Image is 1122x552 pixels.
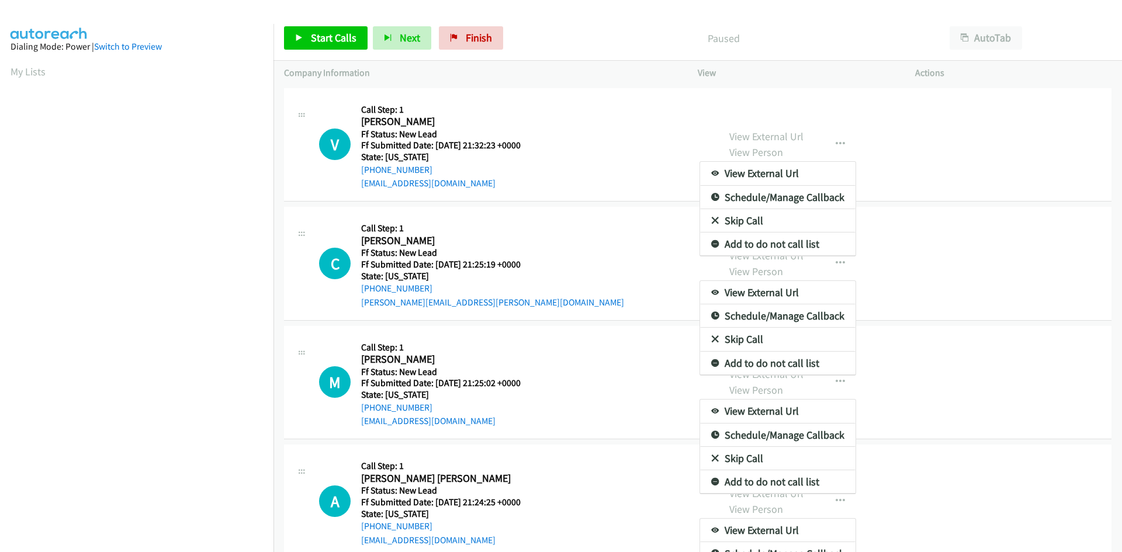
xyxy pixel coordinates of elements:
[11,65,46,78] a: My Lists
[700,209,856,232] a: Skip Call
[700,470,856,494] a: Add to do not call list
[700,304,856,328] a: Schedule/Manage Callback
[700,352,856,375] a: Add to do not call list
[700,186,856,209] a: Schedule/Manage Callback
[700,162,856,185] a: View External Url
[700,232,856,256] a: Add to do not call list
[700,400,856,423] a: View External Url
[700,519,856,542] a: View External Url
[700,423,856,447] a: Schedule/Manage Callback
[94,41,162,52] a: Switch to Preview
[11,40,263,54] div: Dialing Mode: Power |
[700,328,856,351] a: Skip Call
[700,447,856,470] a: Skip Call
[700,281,856,304] a: View External Url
